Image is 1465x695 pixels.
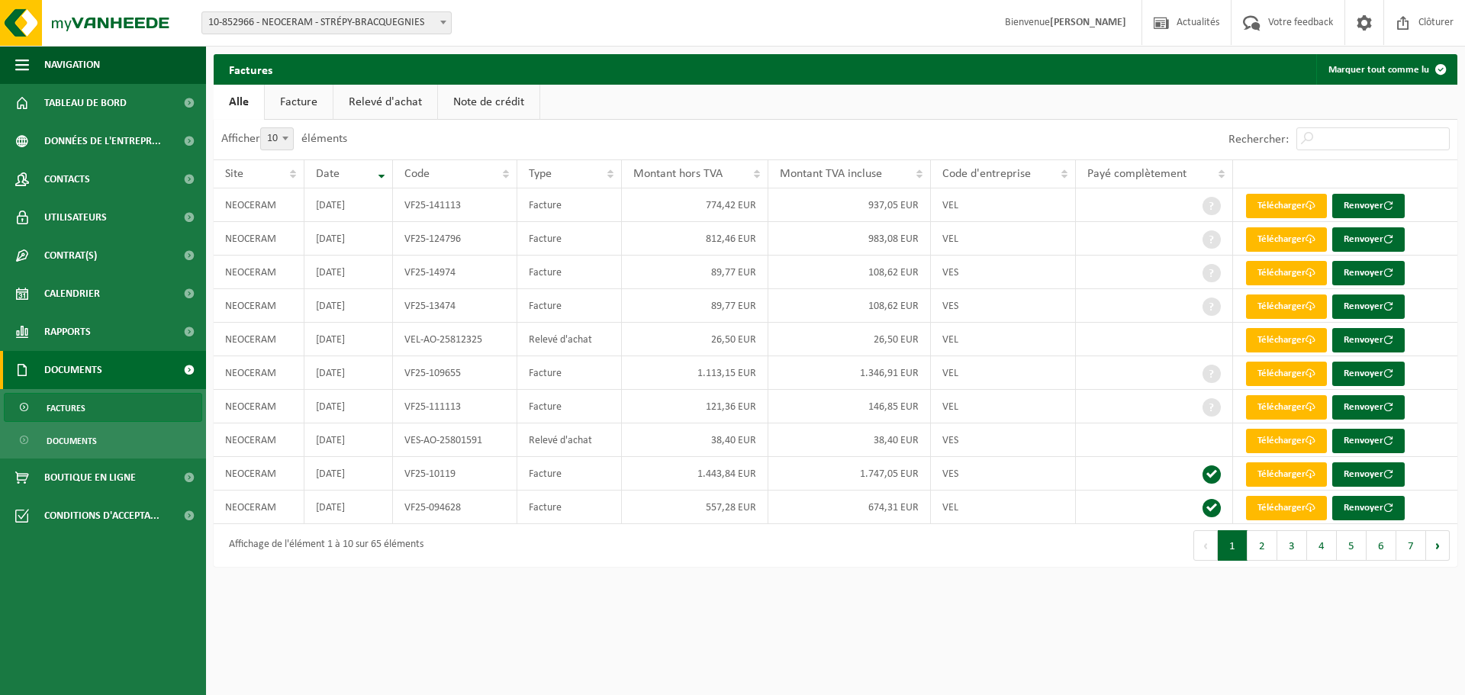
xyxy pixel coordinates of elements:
[44,313,91,351] span: Rapports
[622,491,768,524] td: 557,28 EUR
[931,289,1076,323] td: VES
[1332,429,1405,453] button: Renvoyer
[304,256,394,289] td: [DATE]
[1307,530,1337,561] button: 4
[221,133,347,145] label: Afficher éléments
[393,390,517,423] td: VF25-111113
[214,289,304,323] td: NEOCERAM
[304,188,394,222] td: [DATE]
[260,127,294,150] span: 10
[304,289,394,323] td: [DATE]
[202,12,451,34] span: 10-852966 - NEOCERAM - STRÉPY-BRACQUEGNIES
[214,256,304,289] td: NEOCERAM
[622,423,768,457] td: 38,40 EUR
[768,222,931,256] td: 983,08 EUR
[438,85,539,120] a: Note de crédit
[225,168,243,180] span: Site
[517,390,622,423] td: Facture
[44,275,100,313] span: Calendrier
[304,222,394,256] td: [DATE]
[214,356,304,390] td: NEOCERAM
[304,457,394,491] td: [DATE]
[393,457,517,491] td: VF25-10119
[265,85,333,120] a: Facture
[44,351,102,389] span: Documents
[931,457,1076,491] td: VES
[1246,362,1327,386] a: Télécharger
[931,256,1076,289] td: VES
[1337,530,1367,561] button: 5
[304,491,394,524] td: [DATE]
[214,188,304,222] td: NEOCERAM
[529,168,552,180] span: Type
[517,457,622,491] td: Facture
[214,85,264,120] a: Alle
[622,222,768,256] td: 812,46 EUR
[393,188,517,222] td: VF25-141113
[1246,429,1327,453] a: Télécharger
[931,423,1076,457] td: VES
[393,491,517,524] td: VF25-094628
[1332,496,1405,520] button: Renvoyer
[214,423,304,457] td: NEOCERAM
[47,426,97,455] span: Documents
[1332,328,1405,352] button: Renvoyer
[1332,227,1405,252] button: Renvoyer
[1426,530,1450,561] button: Next
[622,390,768,423] td: 121,36 EUR
[633,168,723,180] span: Montant hors TVA
[1277,530,1307,561] button: 3
[1218,530,1248,561] button: 1
[393,289,517,323] td: VF25-13474
[44,198,107,236] span: Utilisateurs
[517,491,622,524] td: Facture
[44,46,100,84] span: Navigation
[622,289,768,323] td: 89,77 EUR
[1246,294,1327,319] a: Télécharger
[1367,530,1396,561] button: 6
[393,356,517,390] td: VF25-109655
[517,423,622,457] td: Relevé d'achat
[47,394,85,423] span: Factures
[622,356,768,390] td: 1.113,15 EUR
[1332,194,1405,218] button: Renvoyer
[780,168,882,180] span: Montant TVA incluse
[768,356,931,390] td: 1.346,91 EUR
[214,323,304,356] td: NEOCERAM
[1246,227,1327,252] a: Télécharger
[1246,261,1327,285] a: Télécharger
[333,85,437,120] a: Relevé d'achat
[768,323,931,356] td: 26,50 EUR
[214,222,304,256] td: NEOCERAM
[214,491,304,524] td: NEOCERAM
[942,168,1031,180] span: Code d'entreprise
[44,236,97,275] span: Contrat(s)
[1332,362,1405,386] button: Renvoyer
[1332,261,1405,285] button: Renvoyer
[517,323,622,356] td: Relevé d'achat
[393,423,517,457] td: VES-AO-25801591
[622,256,768,289] td: 89,77 EUR
[214,457,304,491] td: NEOCERAM
[931,491,1076,524] td: VEL
[201,11,452,34] span: 10-852966 - NEOCERAM - STRÉPY-BRACQUEGNIES
[4,393,202,422] a: Factures
[768,390,931,423] td: 146,85 EUR
[304,390,394,423] td: [DATE]
[768,491,931,524] td: 674,31 EUR
[1246,328,1327,352] a: Télécharger
[304,323,394,356] td: [DATE]
[221,532,423,559] div: Affichage de l'élément 1 à 10 sur 65 éléments
[931,188,1076,222] td: VEL
[931,356,1076,390] td: VEL
[261,128,293,150] span: 10
[622,323,768,356] td: 26,50 EUR
[4,426,202,455] a: Documents
[768,457,931,491] td: 1.747,05 EUR
[1332,462,1405,487] button: Renvoyer
[1332,395,1405,420] button: Renvoyer
[1050,17,1126,28] strong: [PERSON_NAME]
[1087,168,1186,180] span: Payé complètement
[44,84,127,122] span: Tableau de bord
[404,168,430,180] span: Code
